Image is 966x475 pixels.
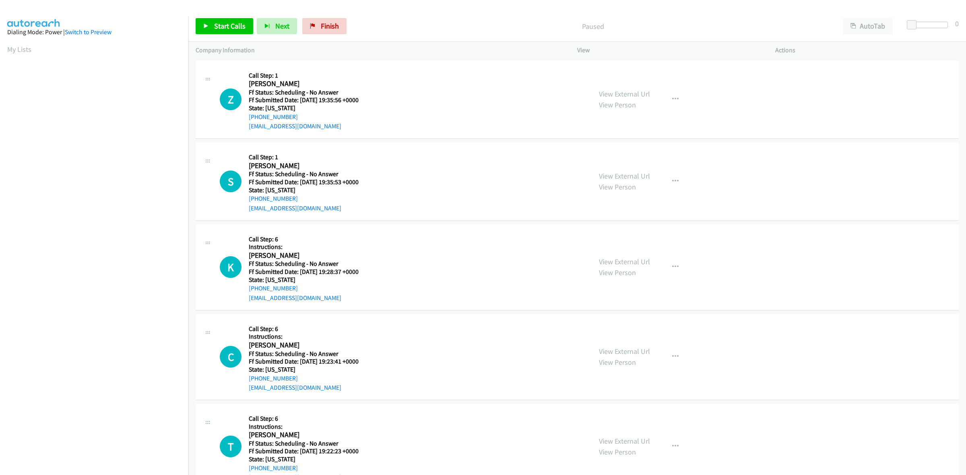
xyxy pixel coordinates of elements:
[249,350,369,358] h5: Ff Status: Scheduling - No Answer
[214,21,246,31] span: Start Calls
[599,100,636,109] a: View Person
[220,436,242,457] h1: T
[220,436,242,457] div: The call is yet to be attempted
[249,384,341,391] a: [EMAIL_ADDRESS][DOMAIN_NAME]
[220,171,242,192] div: The call is yet to be attempted
[599,436,650,446] a: View External Url
[249,464,298,472] a: [PHONE_NUMBER]
[599,347,650,356] a: View External Url
[257,18,297,34] button: Next
[249,153,369,161] h5: Call Step: 1
[249,276,369,284] h5: State: [US_STATE]
[275,21,289,31] span: Next
[249,113,298,121] a: [PHONE_NUMBER]
[220,88,242,110] h1: Z
[599,89,650,99] a: View External Url
[220,88,242,110] div: The call is yet to be attempted
[249,170,369,178] h5: Ff Status: Scheduling - No Answer
[220,346,242,368] h1: C
[249,430,369,440] h2: [PERSON_NAME]
[7,62,188,444] iframe: Dialpad
[955,18,959,29] div: 0
[249,104,369,112] h5: State: [US_STATE]
[249,186,369,194] h5: State: [US_STATE]
[249,96,369,104] h5: Ff Submitted Date: [DATE] 19:35:56 +0000
[249,195,298,202] a: [PHONE_NUMBER]
[249,455,369,463] h5: State: [US_STATE]
[249,79,369,88] h2: [PERSON_NAME]
[249,178,369,186] h5: Ff Submitted Date: [DATE] 19:35:53 +0000
[7,45,31,54] a: My Lists
[249,161,369,171] h2: [PERSON_NAME]
[249,284,298,292] a: [PHONE_NUMBER]
[249,72,369,80] h5: Call Step: 1
[220,171,242,192] h1: S
[302,18,347,34] a: Finish
[249,325,369,333] h5: Call Step: 6
[599,358,636,367] a: View Person
[249,440,369,448] h5: Ff Status: Scheduling - No Answer
[249,88,369,97] h5: Ff Status: Scheduling - No Answer
[843,18,893,34] button: AutoTab
[249,251,369,260] h2: [PERSON_NAME]
[249,423,369,431] h5: Instructions:
[599,171,650,181] a: View External Url
[599,257,650,266] a: View External Url
[220,256,242,278] h1: K
[220,346,242,368] div: The call is yet to be attempted
[249,268,369,276] h5: Ff Submitted Date: [DATE] 19:28:37 +0000
[249,122,341,130] a: [EMAIL_ADDRESS][DOMAIN_NAME]
[249,447,369,455] h5: Ff Submitted Date: [DATE] 19:22:23 +0000
[196,45,563,55] p: Company Information
[577,45,761,55] p: View
[249,294,341,302] a: [EMAIL_ADDRESS][DOMAIN_NAME]
[249,333,369,341] h5: Instructions:
[249,341,369,350] h2: [PERSON_NAME]
[249,358,369,366] h5: Ff Submitted Date: [DATE] 19:23:41 +0000
[249,415,369,423] h5: Call Step: 6
[321,21,339,31] span: Finish
[599,447,636,456] a: View Person
[911,22,948,28] div: Delay between calls (in seconds)
[599,182,636,191] a: View Person
[249,235,369,243] h5: Call Step: 6
[65,28,111,36] a: Switch to Preview
[7,27,181,37] div: Dialing Mode: Power |
[775,45,959,55] p: Actions
[249,374,298,382] a: [PHONE_NUMBER]
[249,260,369,268] h5: Ff Status: Scheduling - No Answer
[249,243,369,251] h5: Instructions:
[249,366,369,374] h5: State: [US_STATE]
[249,204,341,212] a: [EMAIL_ADDRESS][DOMAIN_NAME]
[220,256,242,278] div: The call is yet to be attempted
[357,21,828,32] p: Paused
[196,18,253,34] a: Start Calls
[599,268,636,277] a: View Person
